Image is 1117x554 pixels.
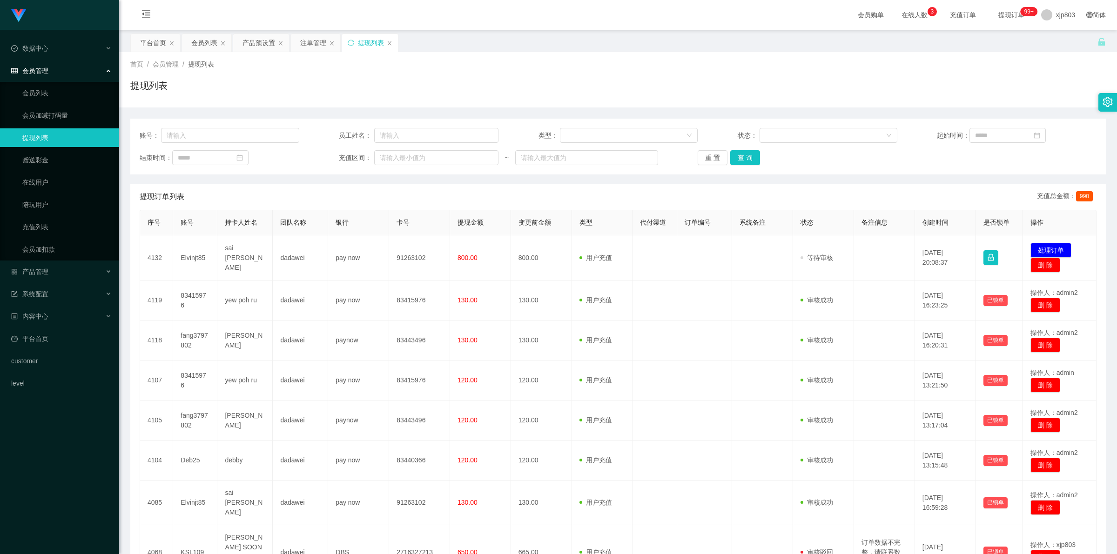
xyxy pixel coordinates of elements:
[389,320,450,360] td: 83443496
[217,280,273,320] td: yew poh ru
[278,40,283,46] i: 图标: close
[169,40,175,46] i: 图标: close
[11,374,112,393] a: level
[173,320,217,360] td: fang3797802
[140,34,166,52] div: 平台首页
[738,131,760,140] span: 状态：
[11,290,48,298] span: 系统配置
[273,400,328,441] td: dadawei
[458,296,478,304] span: 130.00
[498,153,515,163] span: ~
[329,40,335,46] i: 图标: close
[511,320,572,360] td: 130.00
[173,481,217,525] td: Elvinjt85
[280,219,306,226] span: 团队名称
[518,219,551,226] span: 变更前金额
[11,313,18,320] i: 图标: profile
[1030,378,1060,393] button: 删 除
[511,441,572,481] td: 120.00
[730,150,760,165] button: 查 询
[140,441,173,481] td: 4104
[173,360,217,400] td: 83415976
[740,219,766,226] span: 系统备注
[173,235,217,280] td: Elvinjt85
[801,254,833,261] span: 等待审核
[698,150,727,165] button: 重 置
[140,481,173,525] td: 4085
[140,400,173,441] td: 4105
[801,376,833,384] span: 审核成功
[140,360,173,400] td: 4107
[1030,289,1078,296] span: 操作人：admin2
[273,280,328,320] td: dadawei
[22,195,112,214] a: 陪玩用户
[1030,418,1060,433] button: 删 除
[273,441,328,481] td: dadawei
[579,254,612,261] span: 用户充值
[389,360,450,400] td: 83415976
[915,481,976,525] td: [DATE] 16:59:28
[11,329,112,348] a: 图标: dashboard平台首页
[686,133,692,139] i: 图标: down
[458,499,478,506] span: 130.00
[328,280,389,320] td: pay now
[300,34,326,52] div: 注单管理
[328,400,389,441] td: paynow
[389,400,450,441] td: 83443496
[861,219,888,226] span: 备注信息
[236,154,243,161] i: 图标: calendar
[1030,258,1060,273] button: 删 除
[458,336,478,344] span: 130.00
[915,360,976,400] td: [DATE] 13:21:50
[273,320,328,360] td: dadawei
[217,360,273,400] td: yew poh ru
[336,219,349,226] span: 银行
[685,219,711,226] span: 订单编号
[579,336,612,344] span: 用户充值
[458,376,478,384] span: 120.00
[242,34,275,52] div: 产品预设置
[173,441,217,481] td: Deb25
[130,0,162,30] i: 图标: menu-fold
[928,7,937,16] sup: 3
[983,295,1008,306] button: 已锁单
[22,106,112,125] a: 会员加减打码量
[217,235,273,280] td: sai [PERSON_NAME]
[458,254,478,261] span: 800.00
[173,280,217,320] td: 83415976
[579,416,612,424] span: 用户充值
[11,291,18,297] i: 图标: form
[915,235,976,280] td: [DATE] 20:08:37
[915,441,976,481] td: [DATE] 13:15:48
[1030,500,1060,515] button: 删 除
[389,481,450,525] td: 91263102
[147,60,149,68] span: /
[1103,97,1113,107] i: 图标: setting
[1030,243,1071,258] button: 处理订单
[339,153,374,163] span: 充值区间：
[182,60,184,68] span: /
[140,320,173,360] td: 4118
[983,335,1008,346] button: 已锁单
[220,40,226,46] i: 图标: close
[886,133,892,139] i: 图标: down
[217,320,273,360] td: [PERSON_NAME]
[11,268,48,275] span: 产品管理
[1030,458,1060,473] button: 删 除
[458,416,478,424] span: 120.00
[181,219,194,226] span: 账号
[579,499,612,506] span: 用户充值
[1030,449,1078,456] span: 操作人：admin2
[915,400,976,441] td: [DATE] 13:17:04
[22,240,112,259] a: 会员加扣款
[387,40,392,46] i: 图标: close
[148,219,161,226] span: 序号
[579,376,612,384] span: 用户充值
[511,400,572,441] td: 120.00
[511,280,572,320] td: 130.00
[983,455,1008,466] button: 已锁单
[1034,132,1040,139] i: 图标: calendar
[339,131,374,140] span: 员工姓名：
[1097,38,1106,46] i: 图标: unlock
[11,45,18,52] i: 图标: check-circle-o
